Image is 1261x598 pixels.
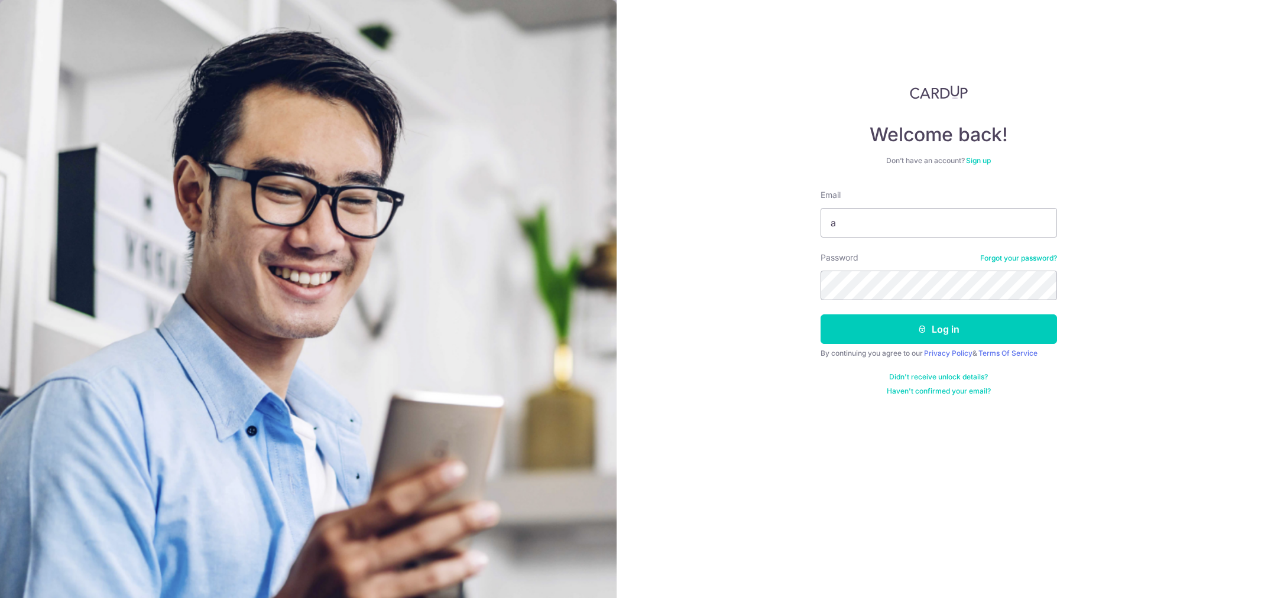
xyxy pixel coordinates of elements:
[966,156,991,165] a: Sign up
[821,189,841,201] label: Email
[821,252,858,264] label: Password
[821,156,1057,165] div: Don’t have an account?
[821,208,1057,238] input: Enter your Email
[821,314,1057,344] button: Log in
[978,349,1038,357] a: Terms Of Service
[980,253,1057,263] a: Forgot your password?
[887,386,991,396] a: Haven't confirmed your email?
[889,372,988,382] a: Didn't receive unlock details?
[821,123,1057,147] h4: Welcome back!
[910,85,968,99] img: CardUp Logo
[821,349,1057,358] div: By continuing you agree to our &
[924,349,973,357] a: Privacy Policy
